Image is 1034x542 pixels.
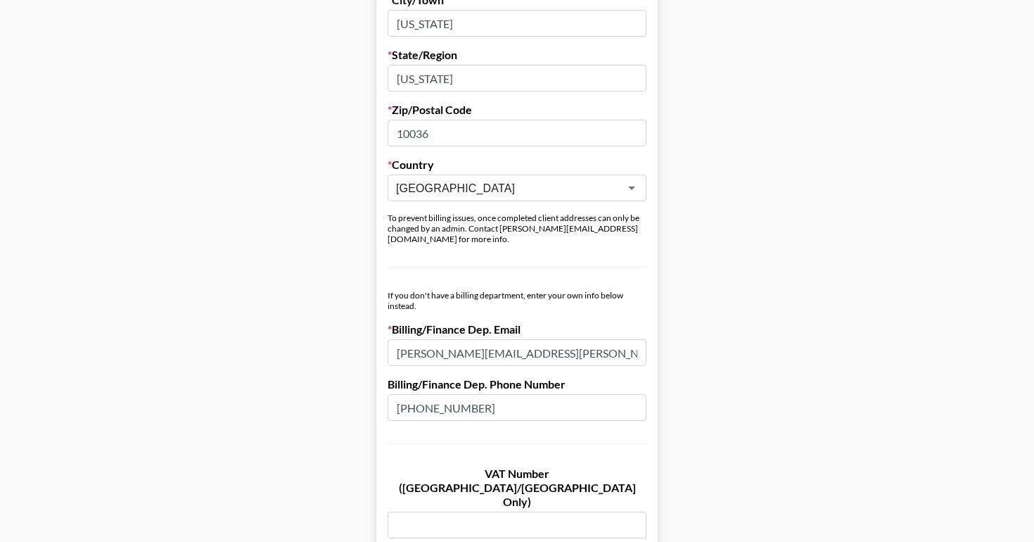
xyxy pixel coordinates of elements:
label: Billing/Finance Dep. Email [388,322,646,336]
div: To prevent billing issues, once completed client addresses can only be changed by an admin. Conta... [388,213,646,244]
label: VAT Number ([GEOGRAPHIC_DATA]/[GEOGRAPHIC_DATA] Only) [388,467,646,509]
label: Billing/Finance Dep. Phone Number [388,377,646,391]
label: Zip/Postal Code [388,103,646,117]
label: Country [388,158,646,172]
div: If you don't have a billing department, enter your own info below instead. [388,290,646,311]
label: State/Region [388,48,646,62]
button: Open [622,178,642,198]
